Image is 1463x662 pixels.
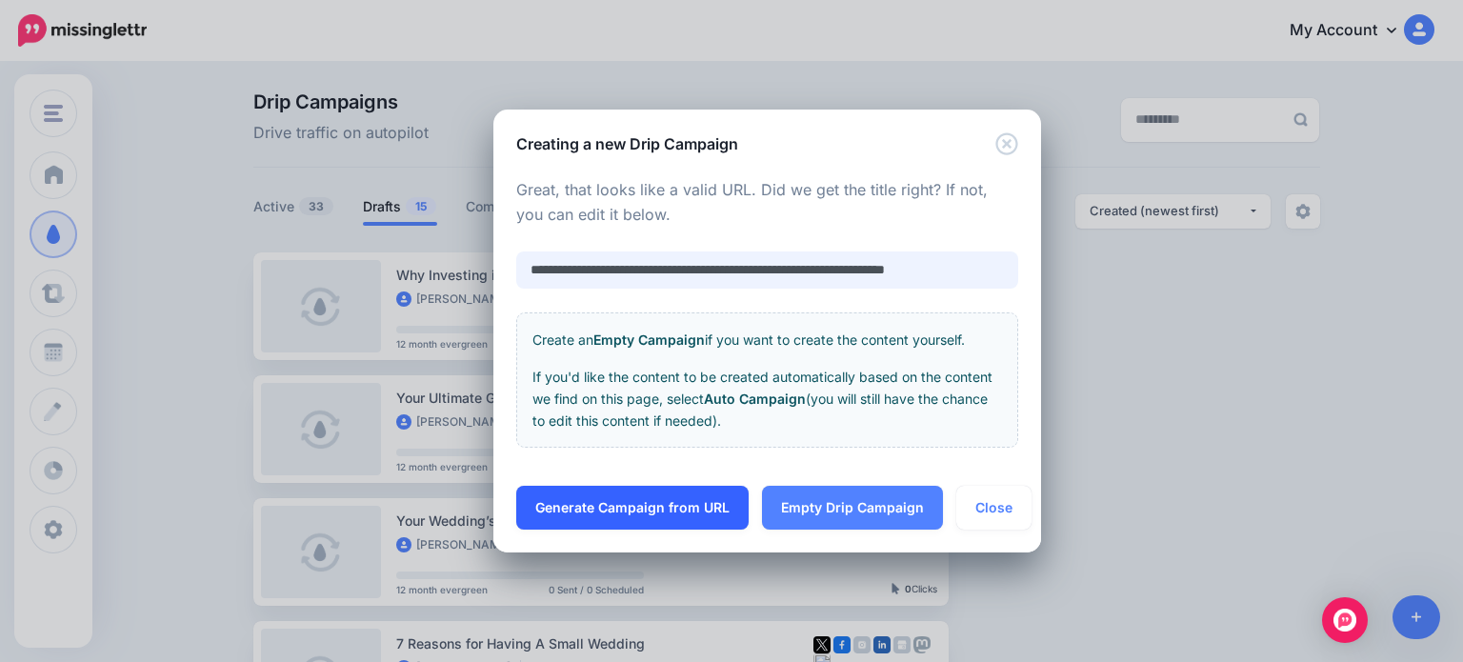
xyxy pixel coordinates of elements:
button: Close [995,132,1018,156]
p: Create an if you want to create the content yourself. [532,329,1002,351]
b: Auto Campaign [704,391,806,407]
b: Empty Campaign [593,331,705,348]
p: If you'd like the content to be created automatically based on the content we find on this page, ... [532,366,1002,431]
h5: Creating a new Drip Campaign [516,132,738,155]
a: Generate Campaign from URL [516,486,749,530]
p: Great, that looks like a valid URL. Did we get the title right? If not, you can edit it below. [516,178,1018,228]
button: Close [956,486,1032,530]
div: Open Intercom Messenger [1322,597,1368,643]
a: Empty Drip Campaign [762,486,943,530]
